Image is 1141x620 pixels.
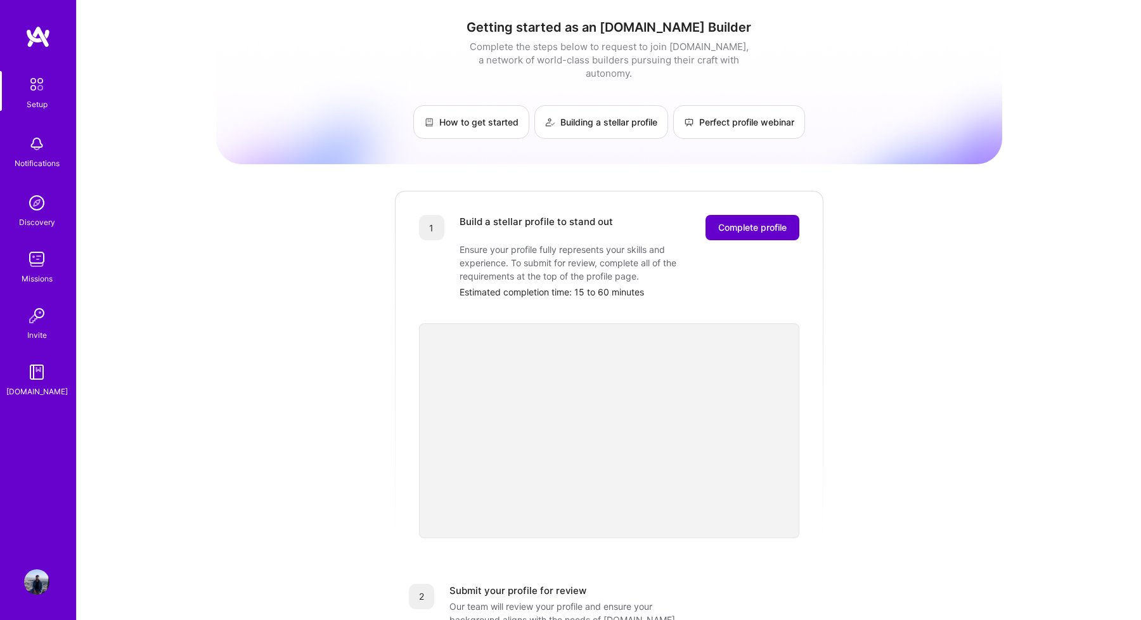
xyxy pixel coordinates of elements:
div: 2 [409,584,434,609]
div: Estimated completion time: 15 to 60 minutes [460,285,799,299]
img: setup [23,71,50,98]
div: Missions [22,272,53,285]
img: logo [25,25,51,48]
div: Complete the steps below to request to join [DOMAIN_NAME], a network of world-class builders purs... [467,40,752,80]
span: Complete profile [718,221,787,234]
div: Discovery [19,216,55,229]
h1: Getting started as an [DOMAIN_NAME] Builder [216,20,1002,35]
div: Invite [27,328,47,342]
a: User Avatar [21,569,53,595]
img: Building a stellar profile [545,117,555,127]
div: Setup [27,98,48,111]
div: 1 [419,215,444,240]
a: Perfect profile webinar [673,105,805,139]
img: guide book [24,359,49,385]
div: Notifications [15,157,60,170]
div: Build a stellar profile to stand out [460,215,613,240]
button: Complete profile [706,215,799,240]
img: bell [24,131,49,157]
iframe: video [419,323,799,538]
img: How to get started [424,117,434,127]
div: Ensure your profile fully represents your skills and experience. To submit for review, complete a... [460,243,713,283]
a: Building a stellar profile [534,105,668,139]
img: Invite [24,303,49,328]
img: Perfect profile webinar [684,117,694,127]
img: teamwork [24,247,49,272]
img: User Avatar [24,569,49,595]
div: [DOMAIN_NAME] [6,385,68,398]
a: How to get started [413,105,529,139]
img: discovery [24,190,49,216]
div: Submit your profile for review [449,584,586,597]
